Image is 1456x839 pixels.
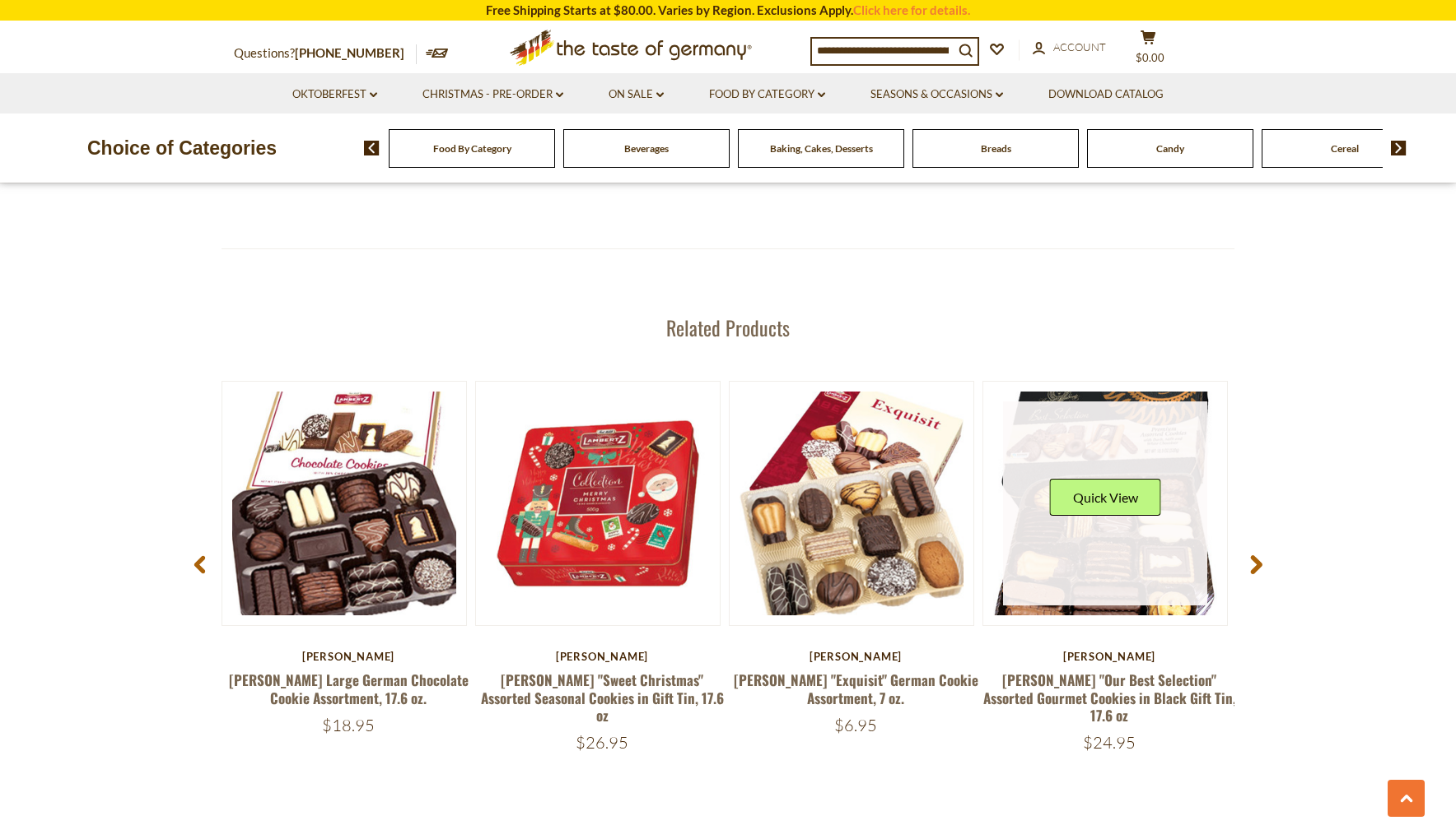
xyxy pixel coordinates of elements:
[364,141,380,155] img: previous arrow
[433,142,511,155] a: Food By Category
[729,650,982,663] div: [PERSON_NAME]
[1156,142,1184,155] a: Candy
[576,732,628,753] span: $26.95
[770,142,873,155] a: Baking, Cakes, Desserts
[870,86,1003,104] a: Seasons & Occasions
[1048,86,1164,104] a: Download Catalog
[709,86,825,104] a: Food By Category
[1033,39,1106,57] a: Account
[1083,732,1136,753] span: $24.95
[734,670,978,707] a: [PERSON_NAME] "Exquisit" German Cookie Assortment, 7 oz.
[475,650,729,663] div: [PERSON_NAME]
[982,650,1236,663] div: [PERSON_NAME]
[853,2,970,17] a: Click here for details.
[1136,51,1164,64] span: $0.00
[1331,142,1359,155] a: Cereal
[1053,40,1106,53] span: Account
[222,382,466,625] img: Lambertz Large German Chocolate Cookie Assortment, 17.6 oz.
[481,670,724,725] a: [PERSON_NAME] "Sweet Christmas" Assorted Seasonal Cookies in Gift Tin, 17.6 oz
[981,142,1011,155] a: Breads
[422,86,563,104] a: Christmas - PRE-ORDER
[222,315,1234,340] h3: Related Products
[476,382,720,625] img: Lambertz "Sweet Christmas" Assorted Seasonal Cookies in Gift Tin, 17.6 oz
[322,715,375,735] span: $18.95
[983,670,1236,725] a: [PERSON_NAME] "Our Best Selection" Assorted Gourmet Cookies in Black Gift Tin, 17.6 oz
[730,382,973,625] img: Lambertz "Exquisit" German Cookie Assortment, 7 oz.
[983,382,1227,625] img: Lambertz "Our Best Selection" Assorted Gourmet Cookies in Black Gift Tin, 17.6 oz
[234,43,417,64] p: Questions?
[222,650,475,663] div: [PERSON_NAME]
[229,670,469,707] a: [PERSON_NAME] Large German Chocolate Cookie Assortment, 17.6 oz.
[295,45,404,60] a: [PHONE_NUMBER]
[624,142,669,155] a: Beverages
[1123,30,1173,71] button: $0.00
[1391,141,1407,155] img: next arrow
[609,86,664,104] a: On Sale
[834,715,877,735] span: $6.95
[1050,479,1161,516] button: Quick View
[292,86,377,104] a: Oktoberfest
